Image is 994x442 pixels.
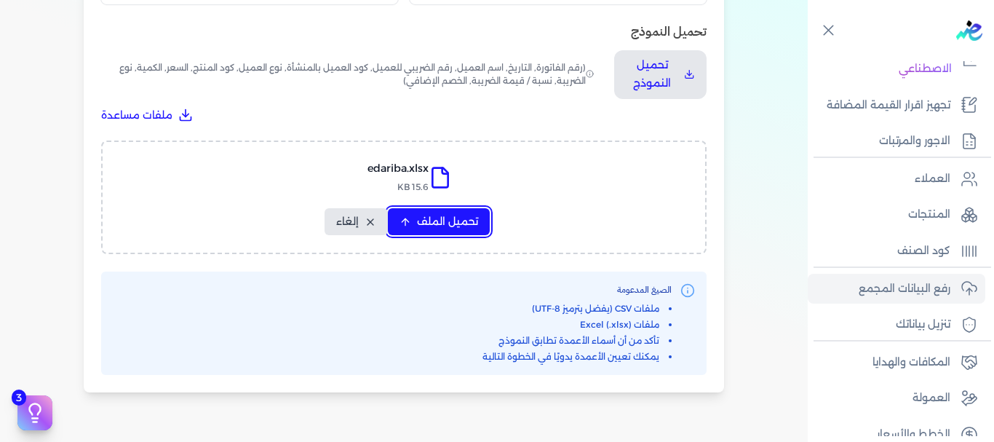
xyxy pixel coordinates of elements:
[879,132,950,151] p: الاجور والمرتبات
[872,353,950,372] p: المكافات والهدايا
[336,214,359,229] span: إلغاء
[367,159,429,178] p: edariba.xlsx
[388,208,490,235] button: تحميل الملف
[915,170,950,189] p: العملاء
[897,242,950,261] p: كود الصنف
[808,309,985,340] a: تنزيل بياناتك
[101,22,707,41] h3: تحميل النموذج
[482,302,672,315] li: ملفات CSV (يفضل بترميز UTF-8)
[808,164,985,194] a: العملاء
[913,389,950,408] p: العمولة
[808,274,985,304] a: رفع البيانات المجمع
[101,108,193,123] button: تحميل ملفات مساعدة
[482,283,672,296] h3: الصيغ المدعومة
[482,350,672,363] li: يمكنك تعيين الأعمدة يدويًا في الخطوة التالية
[101,50,597,99] span: (رقم الفاتورة, التاريخ, اسم العميل, رقم الضريبي للعميل, كود العميل بالمنشأة, نوع العميل, كود المن...
[17,395,52,430] button: 3
[808,126,985,157] a: الاجور والمرتبات
[956,20,982,41] img: logo
[808,200,985,230] a: المنتجات
[367,178,429,197] p: 15.6 KB
[896,315,950,334] p: تنزيل بياناتك
[626,56,678,93] p: تحميل النموذج
[325,208,388,235] button: إلغاء
[101,108,172,123] span: ملفات مساعدة
[614,50,707,99] button: تحميل النموذج
[482,318,672,331] li: ملفات Excel (.xlsx)
[482,334,672,347] li: تأكد من أن أسماء الأعمدة تطابق النموذج
[808,383,985,414] a: العمولة
[12,390,26,406] span: 3
[908,205,950,224] p: المنتجات
[827,96,950,115] p: تجهيز اقرار القيمة المضافة
[808,347,985,378] a: المكافات والهدايا
[808,236,985,267] a: كود الصنف
[417,214,478,229] span: تحميل الملف
[859,280,950,299] p: رفع البيانات المجمع
[808,90,985,121] a: تجهيز اقرار القيمة المضافة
